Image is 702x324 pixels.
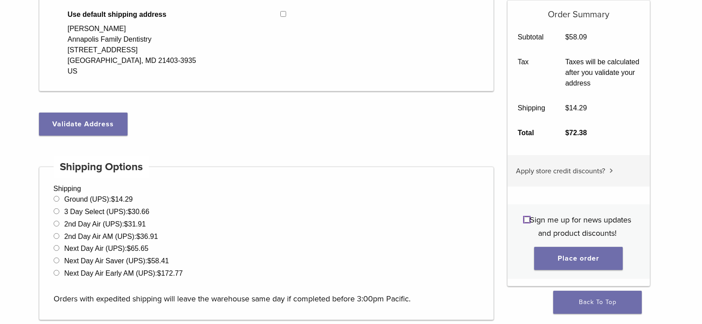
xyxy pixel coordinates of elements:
[565,33,587,41] bdi: 58.09
[68,9,281,20] span: Use default shipping address
[530,215,631,238] span: Sign me up for news updates and product discounts!
[64,269,183,277] label: Next Day Air Early AM (UPS):
[147,257,151,265] span: $
[508,121,555,145] th: Total
[565,33,569,41] span: $
[64,257,169,265] label: Next Day Air Saver (UPS):
[524,217,530,223] input: Sign me up for news updates and product discounts!
[508,50,555,96] th: Tax
[534,247,623,270] button: Place order
[508,25,555,50] th: Subtotal
[565,129,569,137] span: $
[39,113,128,136] button: Validate Address
[124,220,128,228] span: $
[157,269,183,277] bdi: 172.77
[64,195,133,203] label: Ground (UPS):
[111,195,133,203] bdi: 14.29
[111,195,115,203] span: $
[516,167,605,176] span: Apply store credit discounts?
[127,245,131,252] span: $
[565,104,569,112] span: $
[128,208,149,215] bdi: 30.66
[64,208,149,215] label: 3 Day Select (UPS):
[124,220,146,228] bdi: 31.91
[64,233,158,240] label: 2nd Day Air AM (UPS):
[68,23,196,77] div: [PERSON_NAME] Annapolis Family Dentistry [STREET_ADDRESS] [GEOGRAPHIC_DATA], MD 21403-3935 US
[64,245,148,252] label: Next Day Air (UPS):
[147,257,169,265] bdi: 58.41
[553,291,642,314] a: Back To Top
[136,233,158,240] bdi: 36.91
[64,220,146,228] label: 2nd Day Air (UPS):
[157,269,161,277] span: $
[565,129,587,137] bdi: 72.38
[128,208,132,215] span: $
[136,233,140,240] span: $
[555,50,650,96] td: Taxes will be calculated after you validate your address
[39,167,494,320] div: Shipping
[565,104,587,112] bdi: 14.29
[127,245,148,252] bdi: 65.65
[609,168,613,173] img: caret.svg
[508,0,650,20] h5: Order Summary
[54,156,149,178] h4: Shipping Options
[508,96,555,121] th: Shipping
[54,279,480,305] p: Orders with expedited shipping will leave the warehouse same day if completed before 3:00pm Pacific.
